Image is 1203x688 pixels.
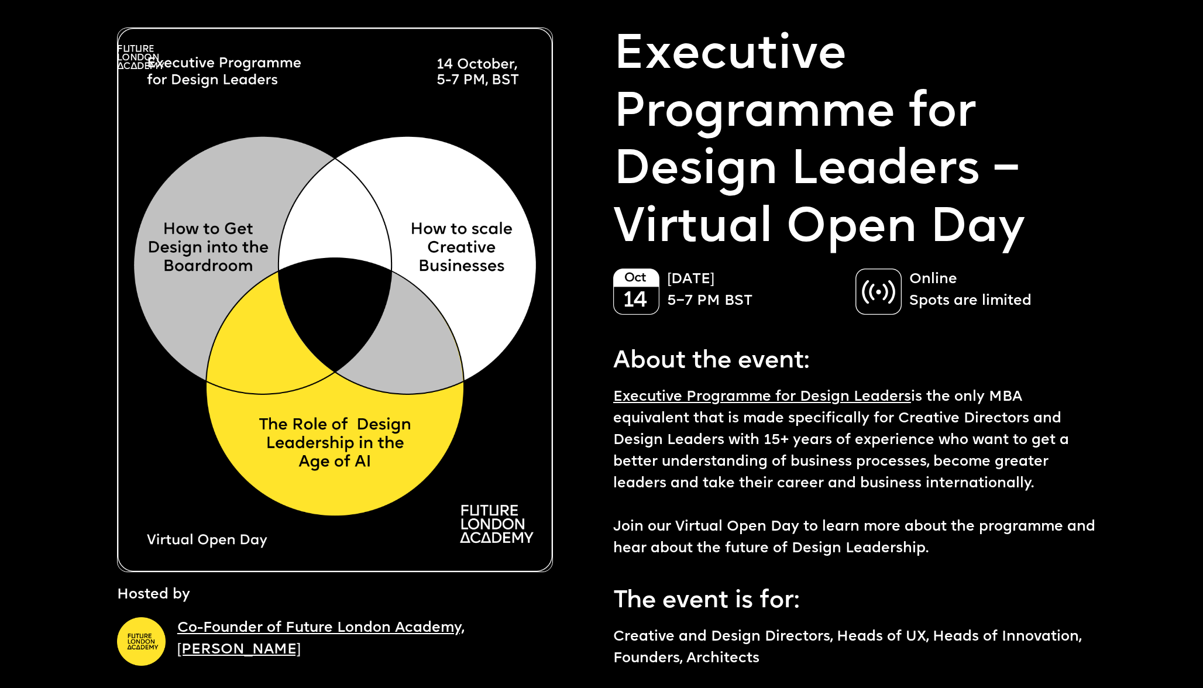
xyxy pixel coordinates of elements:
[667,269,844,312] p: [DATE] 5–7 PM BST
[117,617,166,666] img: A yellow circle with Future London Academy logo
[613,626,1098,669] p: Creative and Design Directors, Heads of UX, Heads of Innovation, Founders, Architects
[177,621,464,657] a: Co-Founder of Future London Academy, [PERSON_NAME]
[613,577,1098,620] p: The event is for:
[117,584,190,606] p: Hosted by
[117,45,164,69] img: A logo saying in 3 lines: Future London Academy
[613,337,1098,380] p: About the event:
[909,269,1086,312] p: Online Spots are limited
[613,386,1098,559] p: is the only MBA equivalent that is made specifically for Creative Directors and Design Leaders wi...
[613,27,1098,259] p: Executive Programme for Design Leaders – Virtual Open Day
[613,390,911,404] a: Executive Programme for Design Leaders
